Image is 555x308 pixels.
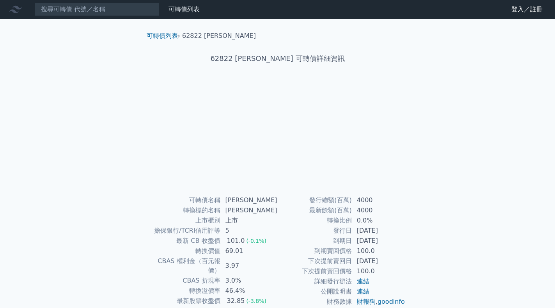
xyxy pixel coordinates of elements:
[278,266,352,276] td: 下次提前賣回價格
[357,288,369,295] a: 連結
[150,226,221,236] td: 擔保銀行/TCRI信用評等
[150,246,221,256] td: 轉換價值
[278,205,352,215] td: 最新餘額(百萬)
[225,236,246,246] div: 101.0
[150,256,221,276] td: CBAS 權利金（百元報價）
[357,278,369,285] a: 連結
[150,276,221,286] td: CBAS 折現率
[278,256,352,266] td: 下次提前賣回日
[352,215,406,226] td: 0.0%
[221,246,278,256] td: 69.01
[150,195,221,205] td: 可轉債名稱
[150,215,221,226] td: 上市櫃別
[225,296,246,306] div: 32.85
[278,276,352,287] td: 詳細發行辦法
[352,256,406,266] td: [DATE]
[352,236,406,246] td: [DATE]
[221,205,278,215] td: [PERSON_NAME]
[34,3,159,16] input: 搜尋可轉債 代號／名稱
[221,286,278,296] td: 46.4%
[182,31,256,41] li: 62822 [PERSON_NAME]
[147,32,178,39] a: 可轉債列表
[278,297,352,307] td: 財務數據
[352,246,406,256] td: 100.0
[140,53,415,64] h1: 62822 [PERSON_NAME] 可轉債詳細資訊
[221,276,278,286] td: 3.0%
[378,298,405,305] a: goodinfo
[246,238,266,244] span: (-0.1%)
[352,266,406,276] td: 100.0
[352,297,406,307] td: ,
[150,205,221,215] td: 轉換標的名稱
[221,226,278,236] td: 5
[278,226,352,236] td: 發行日
[221,256,278,276] td: 3.97
[147,31,180,41] li: ›
[278,215,352,226] td: 轉換比例
[150,286,221,296] td: 轉換溢價率
[352,226,406,236] td: [DATE]
[246,298,266,304] span: (-3.8%)
[278,236,352,246] td: 到期日
[352,195,406,205] td: 4000
[168,5,200,13] a: 可轉債列表
[150,236,221,246] td: 最新 CB 收盤價
[352,205,406,215] td: 4000
[150,296,221,306] td: 最新股票收盤價
[357,298,376,305] a: 財報狗
[221,215,278,226] td: 上市
[221,195,278,205] td: [PERSON_NAME]
[278,287,352,297] td: 公開說明書
[278,246,352,256] td: 到期賣回價格
[505,3,549,16] a: 登入／註冊
[278,195,352,205] td: 發行總額(百萬)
